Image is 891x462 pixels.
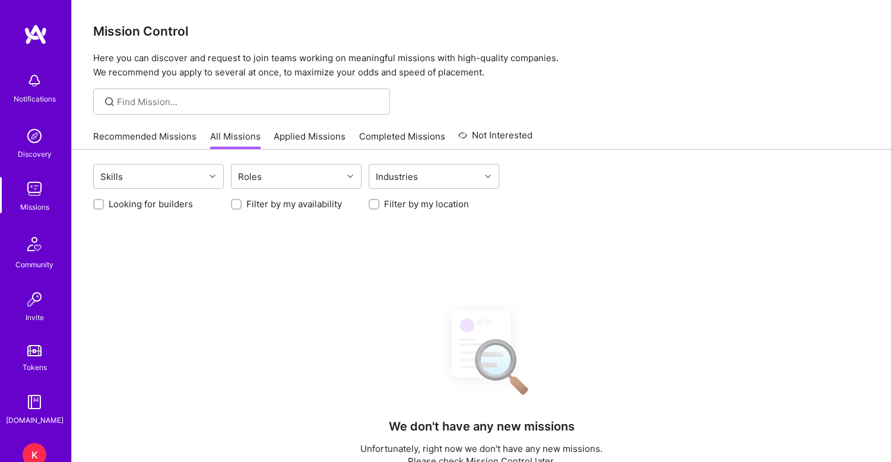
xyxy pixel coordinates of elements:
label: Filter by my location [384,198,469,210]
a: Applied Missions [274,130,345,150]
a: All Missions [210,130,261,150]
div: Industries [373,168,421,185]
i: icon SearchGrey [103,95,116,109]
img: bell [23,69,46,93]
i: icon Chevron [347,173,353,179]
p: Unfortunately, right now we don't have any new missions. [360,442,603,455]
div: Notifications [14,93,56,105]
i: icon Chevron [210,173,215,179]
h3: Mission Control [93,24,870,39]
h4: We don't have any new missions [389,419,575,433]
div: Roles [235,168,265,185]
i: icon Chevron [485,173,491,179]
a: Recommended Missions [93,130,196,150]
div: Community [15,258,53,271]
a: Completed Missions [359,130,445,150]
div: Invite [26,311,44,324]
img: logo [24,24,47,45]
p: Here you can discover and request to join teams working on meaningful missions with high-quality ... [93,51,870,80]
label: Filter by my availability [246,198,342,210]
a: Not Interested [458,128,532,150]
label: Looking for builders [109,198,193,210]
div: Skills [97,168,126,185]
img: discovery [23,124,46,148]
img: guide book [23,390,46,414]
img: Invite [23,287,46,311]
input: Find Mission... [117,96,381,108]
img: tokens [27,345,42,356]
img: No Results [431,299,532,403]
img: teamwork [23,177,46,201]
img: Community [20,230,49,258]
div: Missions [20,201,49,213]
div: [DOMAIN_NAME] [6,414,64,426]
div: Discovery [18,148,52,160]
div: Tokens [23,361,47,374]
